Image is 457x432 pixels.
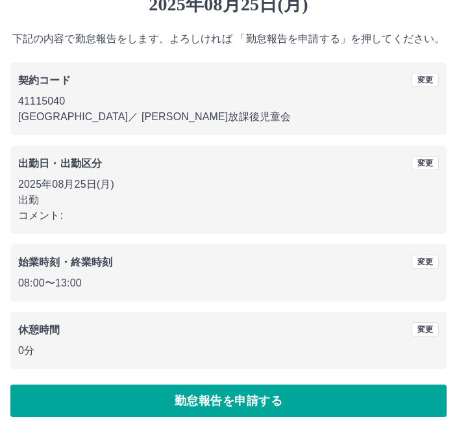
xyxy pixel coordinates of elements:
[18,257,112,268] b: 始業時刻・終業時刻
[18,177,439,192] p: 2025年08月25日(月)
[18,75,71,86] b: 契約コード
[412,255,439,269] button: 変更
[18,94,439,109] p: 41115040
[412,73,439,87] button: 変更
[18,324,60,335] b: 休憩時間
[18,192,439,208] p: 出勤
[18,275,439,291] p: 08:00 〜 13:00
[18,109,439,125] p: [GEOGRAPHIC_DATA] ／ [PERSON_NAME]放課後児童会
[412,322,439,337] button: 変更
[10,31,447,47] p: 下記の内容で勤怠報告をします。よろしければ 「勤怠報告を申請する」を押してください。
[412,156,439,170] button: 変更
[10,385,447,417] button: 勤怠報告を申請する
[18,343,439,359] p: 0分
[18,158,102,169] b: 出勤日・出勤区分
[18,208,439,223] p: コメント:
